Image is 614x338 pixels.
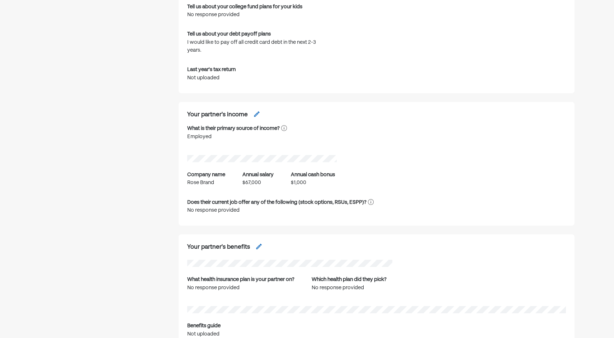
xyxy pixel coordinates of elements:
div: $1,000 [291,179,335,187]
div: Last year's tax return [187,66,236,74]
div: What health insurance plan is your partner on? [187,276,294,283]
div: Does their current job offer any of the following (stock options, RSUs, ESPP)? [187,198,367,206]
div: What is their primary source of income? [187,125,280,132]
div: Not uploaded [187,74,566,82]
h2: Your partner's benefits [187,243,250,252]
div: No response provided [187,11,302,19]
div: I would like to pay off all credit card debt in the next 2-3 years. [187,38,331,55]
div: No response provided [187,284,294,292]
div: Annual cash bonus [291,171,335,179]
div: Benefits guide [187,322,221,330]
div: Tell us about your college fund plans for your kids [187,3,302,11]
div: Which health plan did they pick? [312,276,387,283]
div: $67,000 [242,179,274,187]
h2: Your partner's income [187,111,248,120]
div: Tell us about your debt payoff plans [187,30,271,38]
div: Annual salary [242,171,274,179]
div: Rose Brand [187,179,225,187]
div: Company name [187,171,225,179]
div: No response provided [312,284,387,292]
div: Not uploaded [187,330,566,338]
div: Employed [187,133,287,141]
div: No response provided [187,206,331,214]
